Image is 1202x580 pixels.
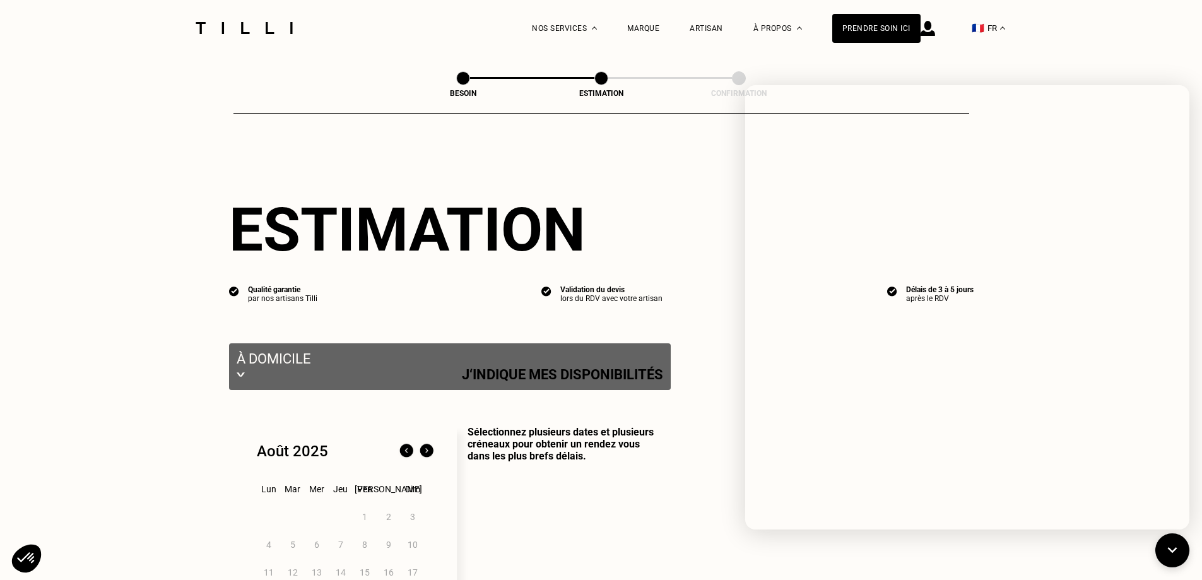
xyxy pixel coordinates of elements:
[248,294,317,303] div: par nos artisans Tilli
[627,24,659,33] a: Marque
[237,367,245,382] img: svg+xml;base64,PHN2ZyB3aWR0aD0iMjIiIGhlaWdodD0iMTEiIHZpZXdCb3g9IjAgMCAyMiAxMSIgZmlsbD0ibm9uZSIgeG...
[921,21,935,36] img: icône connexion
[462,367,663,382] p: J‘indique mes disponibilités
[541,285,551,297] img: icon list info
[690,24,723,33] a: Artisan
[676,89,802,98] div: Confirmation
[972,22,984,34] span: 🇫🇷
[560,285,663,294] div: Validation du devis
[832,14,921,43] a: Prendre soin ici
[396,441,416,461] img: Mois précédent
[191,22,297,34] img: Logo du service de couturière Tilli
[400,89,526,98] div: Besoin
[1000,27,1005,30] img: menu déroulant
[229,285,239,297] img: icon list info
[237,351,663,367] p: À domicile
[257,442,328,460] div: Août 2025
[229,194,974,265] div: Estimation
[416,441,437,461] img: Mois suivant
[538,89,664,98] div: Estimation
[560,294,663,303] div: lors du RDV avec votre artisan
[592,27,597,30] img: Menu déroulant
[248,285,317,294] div: Qualité garantie
[745,85,1189,530] iframe: AGO chatbot
[797,27,802,30] img: Menu déroulant à propos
